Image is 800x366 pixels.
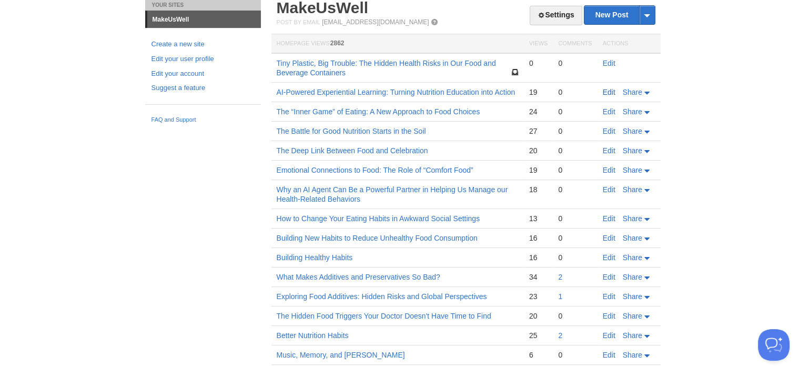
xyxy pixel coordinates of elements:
div: 0 [558,253,592,262]
span: Share [623,351,642,359]
a: 2 [558,273,562,281]
a: How to Change Your Eating Habits in Awkward Social Settings [277,214,480,223]
div: 16 [529,253,548,262]
div: 0 [558,165,592,175]
span: Post by Email [277,19,320,25]
a: MakeUsWell [147,11,261,28]
div: 6 [529,350,548,360]
div: 18 [529,185,548,194]
a: Edit your account [151,68,255,80]
a: Why an AI Agent Can Be a Powerful Partner in Helping Us Manage our Health-Related Behaviors [277,185,508,203]
a: Emotional Connections to Food: The Role of “Comfort Food” [277,166,473,174]
span: Share [623,146,642,155]
a: 1 [558,292,562,301]
div: 0 [558,350,592,360]
span: Share [623,253,642,262]
div: 0 [558,233,592,243]
div: 24 [529,107,548,116]
a: Edit [603,273,615,281]
a: Create a new site [151,39,255,50]
a: Edit [603,253,615,262]
a: Music, Memory, and [PERSON_NAME] [277,351,405,359]
div: 0 [558,311,592,321]
div: 0 [558,185,592,194]
a: Edit [603,127,615,135]
a: What Makes Additives and Preservatives So Bad? [277,273,440,281]
span: 2862 [330,39,345,47]
th: Views [524,34,553,54]
a: Exploring Food Additives: Hidden Risks and Global Perspectives [277,292,487,301]
div: 13 [529,214,548,223]
div: 25 [529,331,548,340]
a: Settings [530,6,582,25]
span: Share [623,234,642,242]
span: Share [623,185,642,194]
a: The Hidden Food Triggers Your Doctor Doesn't Have Time to Find [277,312,491,320]
a: New Post [584,6,654,24]
div: 16 [529,233,548,243]
a: Edit [603,146,615,155]
a: 2 [558,331,562,340]
a: The Deep Link Between Food and Celebration [277,146,428,155]
a: The Battle for Good Nutrition Starts in the Soil [277,127,426,135]
a: Edit [603,166,615,174]
span: Share [623,273,642,281]
div: 20 [529,311,548,321]
div: 34 [529,272,548,282]
span: Share [623,127,642,135]
a: Suggest a feature [151,83,255,94]
div: 19 [529,165,548,175]
div: 0 [529,58,548,68]
th: Actions [598,34,661,54]
a: Tiny Plastic, Big Trouble: The Hidden Health Risks in Our Food and Beverage Containers [277,59,496,77]
a: Edit [603,214,615,223]
span: Share [623,292,642,301]
a: Building New Habits to Reduce Unhealthy Food Consumption [277,234,478,242]
span: Share [623,88,642,96]
a: Edit [603,351,615,359]
a: FAQ and Support [151,115,255,125]
div: 0 [558,87,592,97]
div: 27 [529,126,548,136]
th: Comments [553,34,597,54]
div: 23 [529,292,548,301]
div: 0 [558,126,592,136]
a: Building Healthy Habits [277,253,353,262]
a: AI-Powered Experiential Learning: Turning Nutrition Education into Action [277,88,515,96]
span: Share [623,331,642,340]
th: Homepage Views [271,34,524,54]
a: Edit [603,107,615,116]
span: Share [623,107,642,116]
span: Share [623,214,642,223]
a: Edit [603,292,615,301]
span: Share [623,166,642,174]
span: Share [623,312,642,320]
a: Edit [603,185,615,194]
div: 19 [529,87,548,97]
div: 0 [558,146,592,155]
a: [EMAIL_ADDRESS][DOMAIN_NAME] [322,18,429,26]
iframe: Help Scout Beacon - Open [758,329,789,361]
a: Edit your user profile [151,54,255,65]
div: 0 [558,214,592,223]
div: 0 [558,107,592,116]
a: Better Nutrition Habits [277,331,349,340]
a: Edit [603,234,615,242]
div: 0 [558,58,592,68]
a: Edit [603,88,615,96]
a: Edit [603,331,615,340]
div: 20 [529,146,548,155]
a: Edit [603,312,615,320]
a: The “Inner Game” of Eating: A New Approach to Food Choices [277,107,480,116]
a: Edit [603,59,615,67]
